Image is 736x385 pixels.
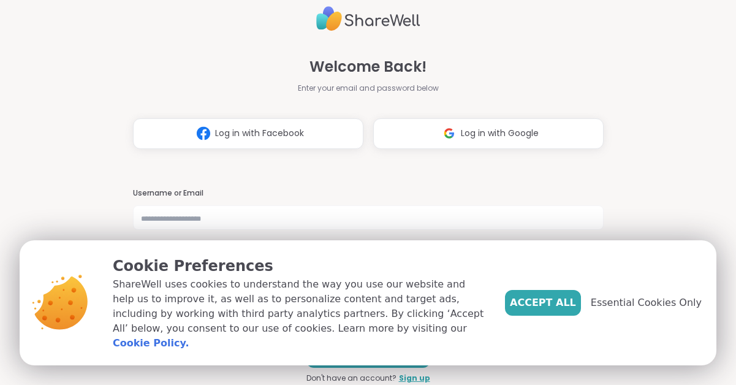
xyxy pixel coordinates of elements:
a: Sign up [399,373,430,384]
button: Log in with Google [373,118,604,149]
p: Cookie Preferences [113,255,485,277]
span: Accept All [510,295,576,310]
span: Log in with Facebook [215,127,304,140]
img: ShareWell Logomark [438,122,461,145]
span: Log in with Google [461,127,539,140]
p: ShareWell uses cookies to understand the way you use our website and help us to improve it, as we... [113,277,485,351]
span: Essential Cookies Only [591,295,702,310]
span: Enter your email and password below [298,83,439,94]
button: Log in with Facebook [133,118,363,149]
a: Cookie Policy. [113,336,189,351]
img: ShareWell Logomark [192,122,215,145]
h3: Username or Email [133,188,604,199]
span: Welcome Back! [309,56,427,78]
button: Accept All [505,290,581,316]
span: Don't have an account? [306,373,396,384]
img: ShareWell Logo [316,1,420,36]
